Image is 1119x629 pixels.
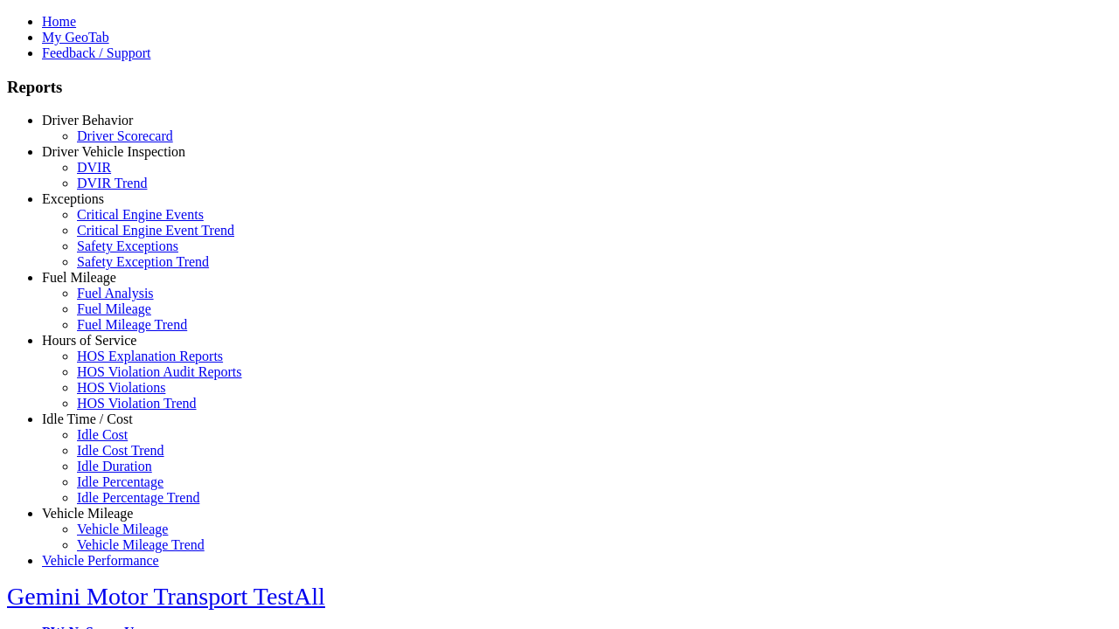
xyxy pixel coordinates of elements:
[77,286,154,301] a: Fuel Analysis
[77,238,178,253] a: Safety Exceptions
[77,490,199,505] a: Idle Percentage Trend
[77,223,234,238] a: Critical Engine Event Trend
[77,176,147,190] a: DVIR Trend
[77,128,173,143] a: Driver Scorecard
[42,270,116,285] a: Fuel Mileage
[42,191,104,206] a: Exceptions
[7,78,1112,97] h3: Reports
[42,411,133,426] a: Idle Time / Cost
[42,506,133,521] a: Vehicle Mileage
[77,443,164,458] a: Idle Cost Trend
[77,522,168,536] a: Vehicle Mileage
[77,537,205,552] a: Vehicle Mileage Trend
[77,380,165,395] a: HOS Violations
[42,553,159,568] a: Vehicle Performance
[77,301,151,316] a: Fuel Mileage
[42,144,185,159] a: Driver Vehicle Inspection
[42,14,76,29] a: Home
[7,583,325,610] a: Gemini Motor Transport TestAll
[77,396,197,411] a: HOS Violation Trend
[77,160,111,175] a: DVIR
[77,317,187,332] a: Fuel Mileage Trend
[77,427,128,442] a: Idle Cost
[77,207,204,222] a: Critical Engine Events
[77,459,152,473] a: Idle Duration
[42,45,150,60] a: Feedback / Support
[77,349,223,363] a: HOS Explanation Reports
[42,113,133,128] a: Driver Behavior
[42,333,136,348] a: Hours of Service
[77,254,209,269] a: Safety Exception Trend
[77,364,242,379] a: HOS Violation Audit Reports
[42,30,109,45] a: My GeoTab
[77,474,163,489] a: Idle Percentage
